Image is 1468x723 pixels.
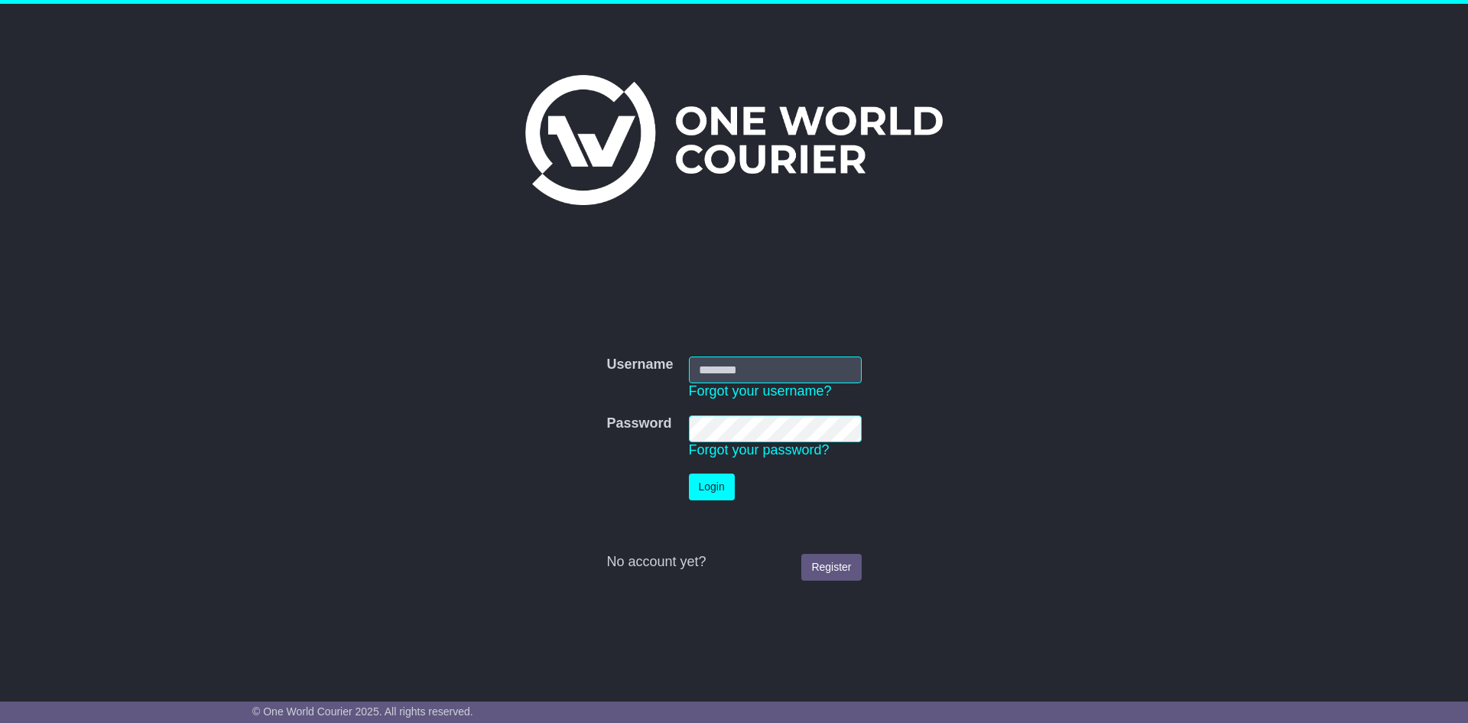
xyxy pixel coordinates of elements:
label: Username [606,357,673,373]
a: Forgot your username? [689,383,832,399]
button: Login [689,474,735,500]
a: Forgot your password? [689,442,830,458]
div: No account yet? [606,554,861,571]
label: Password [606,415,671,432]
a: Register [801,554,861,581]
img: One World [525,75,943,205]
span: © One World Courier 2025. All rights reserved. [252,705,473,718]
